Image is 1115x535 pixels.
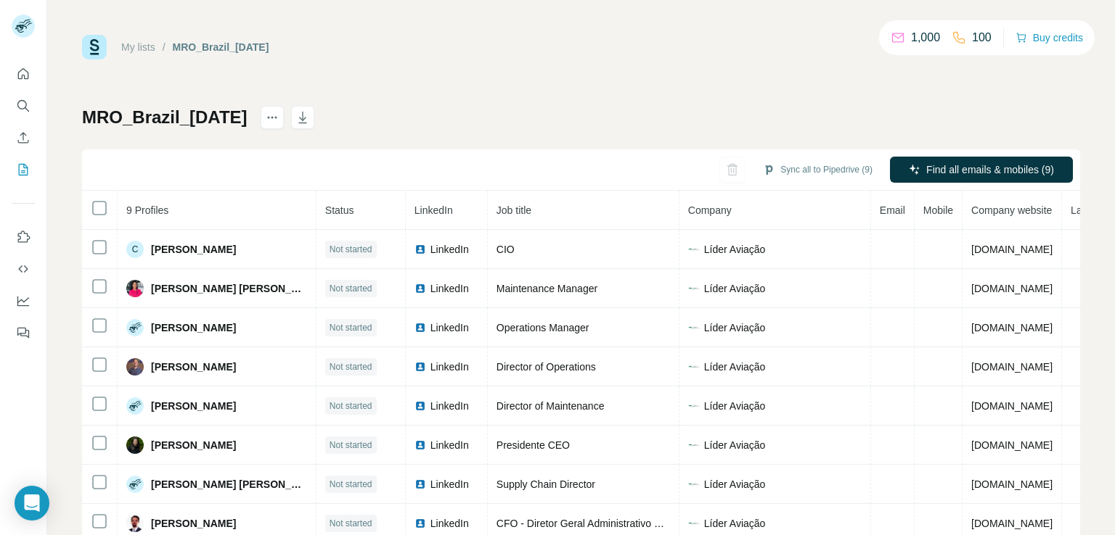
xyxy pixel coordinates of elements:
img: company-logo [688,361,700,373]
p: 1,000 [911,29,940,46]
button: Search [12,93,35,119]
span: Líder Aviação [704,242,766,257]
img: Avatar [126,436,144,454]
span: CFO - Diretor Geral Administrativo Financeiro [497,518,701,529]
div: Open Intercom Messenger [15,486,49,521]
span: [PERSON_NAME] [151,320,236,335]
img: company-logo [688,283,700,294]
span: [PERSON_NAME] [151,242,236,257]
span: Mobile [923,204,953,216]
img: Avatar [126,397,144,415]
span: Líder Aviação [704,281,766,296]
span: [PERSON_NAME] [151,360,236,374]
span: [DOMAIN_NAME] [971,361,1053,373]
span: LinkedIn [430,320,469,335]
button: Find all emails & mobiles (9) [890,157,1073,183]
button: My lists [12,157,35,183]
span: Not started [330,517,372,530]
span: LinkedIn [430,399,469,413]
span: Líder Aviação [704,320,766,335]
img: company-logo [688,322,700,333]
span: LinkedIn [430,516,469,531]
img: LinkedIn logo [414,439,426,451]
button: Feedback [12,320,35,346]
img: company-logo [688,478,700,490]
span: Maintenance Manager [497,283,597,294]
span: [DOMAIN_NAME] [971,283,1053,294]
button: Use Surfe API [12,256,35,282]
img: LinkedIn logo [414,478,426,490]
button: Enrich CSV [12,125,35,151]
span: LinkedIn [430,438,469,452]
span: LinkedIn [430,360,469,374]
span: [PERSON_NAME] [151,438,236,452]
li: / [163,40,166,54]
span: [DOMAIN_NAME] [971,439,1053,451]
img: Surfe Logo [82,35,107,59]
span: Director of Operations [497,361,596,373]
span: 9 Profiles [126,204,168,216]
span: [DOMAIN_NAME] [971,322,1053,333]
span: CIO [497,244,515,255]
button: Buy credits [1016,28,1083,48]
span: Landline [1071,204,1109,216]
span: [PERSON_NAME] [151,516,236,531]
img: Avatar [126,476,144,493]
span: Director of Maintenance [497,400,605,412]
button: Sync all to Pipedrive (9) [753,159,883,181]
span: [PERSON_NAME] [PERSON_NAME] [151,477,307,492]
button: Use Surfe on LinkedIn [12,224,35,250]
span: Not started [330,243,372,256]
span: Find all emails & mobiles (9) [926,162,1054,177]
img: LinkedIn logo [414,400,426,412]
span: [DOMAIN_NAME] [971,478,1053,490]
span: Not started [330,439,372,452]
span: LinkedIn [430,281,469,296]
span: [DOMAIN_NAME] [971,400,1053,412]
span: Not started [330,360,372,373]
span: Company website [971,204,1052,216]
span: LinkedIn [430,242,469,257]
div: MRO_Brazil_[DATE] [173,40,269,54]
h1: MRO_Brazil_[DATE] [82,106,248,129]
img: company-logo [688,400,700,412]
img: LinkedIn logo [414,244,426,255]
span: LinkedIn [430,477,469,492]
a: My lists [121,41,155,53]
span: [PERSON_NAME] [PERSON_NAME] [151,281,307,296]
span: Not started [330,399,372,412]
span: Company [688,204,732,216]
span: Not started [330,321,372,334]
img: LinkedIn logo [414,283,426,294]
span: LinkedIn [414,204,453,216]
img: Avatar [126,358,144,376]
img: Avatar [126,280,144,297]
span: Status [325,204,354,216]
span: Líder Aviação [704,399,766,413]
span: Supply Chain Director [497,478,595,490]
img: company-logo [688,518,700,529]
img: company-logo [688,244,700,255]
span: Líder Aviação [704,438,766,452]
img: Avatar [126,515,144,532]
span: [DOMAIN_NAME] [971,518,1053,529]
img: LinkedIn logo [414,518,426,529]
img: LinkedIn logo [414,322,426,333]
span: Email [880,204,905,216]
span: [DOMAIN_NAME] [971,244,1053,255]
span: Líder Aviação [704,516,766,531]
span: Job title [497,204,531,216]
span: Líder Aviação [704,360,766,374]
span: Líder Aviação [704,477,766,492]
img: company-logo [688,439,700,451]
button: Dashboard [12,288,35,314]
img: Avatar [126,319,144,336]
p: 100 [972,29,992,46]
span: [PERSON_NAME] [151,399,236,413]
button: actions [261,106,284,129]
img: LinkedIn logo [414,361,426,373]
span: Not started [330,282,372,295]
span: Not started [330,478,372,491]
span: Operations Manager [497,322,589,333]
button: Quick start [12,61,35,87]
